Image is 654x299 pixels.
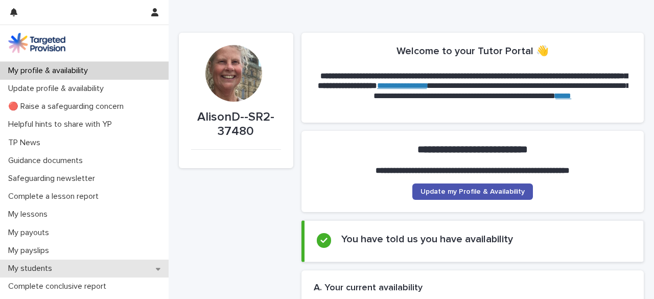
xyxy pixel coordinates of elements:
h2: Welcome to your Tutor Portal 👋 [396,45,549,57]
p: Helpful hints to share with YP [4,120,120,129]
p: My payouts [4,228,57,238]
p: Safeguarding newsletter [4,174,103,183]
p: My lessons [4,210,56,219]
p: Complete a lesson report [4,192,107,201]
h2: A. Your current availability [314,283,423,294]
p: AlisonD--SR2-37480 [191,110,281,140]
span: Update my Profile & Availability [421,188,525,195]
p: TP News [4,138,49,148]
p: My payslips [4,246,57,256]
p: 🔴 Raise a safeguarding concern [4,102,132,111]
p: Complete conclusive report [4,282,114,291]
p: Update profile & availability [4,84,112,94]
p: My profile & availability [4,66,96,76]
img: M5nRWzHhSzIhMunXDL62 [8,33,65,53]
a: Update my Profile & Availability [412,183,533,200]
p: Guidance documents [4,156,91,166]
p: My students [4,264,60,273]
h2: You have told us you have availability [341,233,513,245]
